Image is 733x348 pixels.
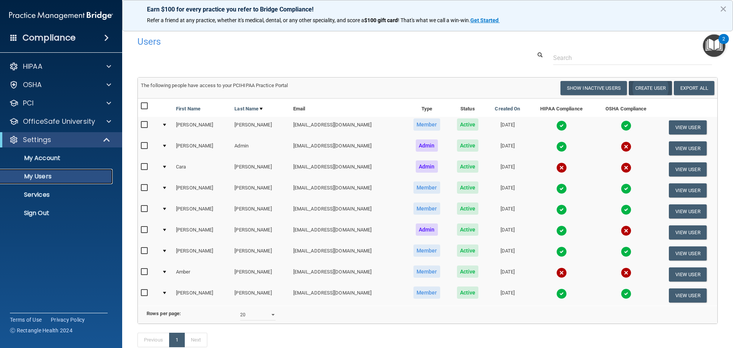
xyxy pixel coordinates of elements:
[290,285,405,306] td: [EMAIL_ADDRESS][DOMAIN_NAME]
[9,62,111,71] a: HIPAA
[556,246,567,257] img: tick.e7d51cea.svg
[290,99,405,117] th: Email
[556,120,567,131] img: tick.e7d51cea.svg
[621,120,631,131] img: tick.e7d51cea.svg
[560,81,627,95] button: Show Inactive Users
[173,243,231,264] td: [PERSON_NAME]
[9,99,111,108] a: PCI
[457,286,479,299] span: Active
[9,80,111,89] a: OSHA
[457,244,479,257] span: Active
[290,138,405,159] td: [EMAIL_ADDRESS][DOMAIN_NAME]
[5,191,109,199] p: Services
[457,160,479,173] span: Active
[290,159,405,180] td: [EMAIL_ADDRESS][DOMAIN_NAME]
[23,80,42,89] p: OSHA
[703,34,725,57] button: Open Resource Center, 2 new notifications
[486,180,529,201] td: [DATE]
[470,17,499,23] strong: Get Started
[173,138,231,159] td: [PERSON_NAME]
[169,333,185,347] a: 1
[594,99,658,117] th: OSHA Compliance
[23,117,95,126] p: OfficeSafe University
[405,99,449,117] th: Type
[5,154,109,162] p: My Account
[413,118,440,131] span: Member
[231,180,290,201] td: [PERSON_NAME]
[556,225,567,236] img: tick.e7d51cea.svg
[23,135,51,144] p: Settings
[147,17,364,23] span: Refer a friend at any practice, whether it's medical, dental, or any other speciality, and score a
[556,267,567,278] img: cross.ca9f0e7f.svg
[231,117,290,138] td: [PERSON_NAME]
[621,246,631,257] img: tick.e7d51cea.svg
[486,138,529,159] td: [DATE]
[173,264,231,285] td: Amber
[486,201,529,222] td: [DATE]
[669,225,707,240] button: View User
[51,316,85,324] a: Privacy Policy
[231,201,290,222] td: [PERSON_NAME]
[621,204,631,215] img: tick.e7d51cea.svg
[413,265,440,278] span: Member
[621,288,631,299] img: tick.e7d51cea.svg
[173,159,231,180] td: Cara
[669,162,707,176] button: View User
[231,285,290,306] td: [PERSON_NAME]
[137,333,170,347] a: Previous
[529,99,594,117] th: HIPAA Compliance
[364,17,398,23] strong: $100 gift card
[290,117,405,138] td: [EMAIL_ADDRESS][DOMAIN_NAME]
[290,243,405,264] td: [EMAIL_ADDRESS][DOMAIN_NAME]
[416,139,438,152] span: Admin
[23,62,42,71] p: HIPAA
[495,104,520,113] a: Created On
[669,204,707,219] button: View User
[556,204,567,215] img: tick.e7d51cea.svg
[722,39,725,49] div: 2
[231,138,290,159] td: Admin
[621,183,631,194] img: tick.e7d51cea.svg
[9,8,113,23] img: PMB logo
[9,117,111,126] a: OfficeSafe University
[486,222,529,243] td: [DATE]
[486,285,529,306] td: [DATE]
[23,32,76,43] h4: Compliance
[629,81,672,95] button: Create User
[173,201,231,222] td: [PERSON_NAME]
[234,104,263,113] a: Last Name
[413,286,440,299] span: Member
[413,181,440,194] span: Member
[137,37,471,47] h4: Users
[176,104,200,113] a: First Name
[457,265,479,278] span: Active
[621,162,631,173] img: cross.ca9f0e7f.svg
[231,222,290,243] td: [PERSON_NAME]
[720,3,727,15] button: Close
[290,264,405,285] td: [EMAIL_ADDRESS][DOMAIN_NAME]
[416,160,438,173] span: Admin
[10,316,42,324] a: Terms of Use
[290,201,405,222] td: [EMAIL_ADDRESS][DOMAIN_NAME]
[669,141,707,155] button: View User
[147,6,708,13] p: Earn $100 for every practice you refer to Bridge Compliance!
[470,17,500,23] a: Get Started
[486,264,529,285] td: [DATE]
[398,17,470,23] span: ! That's what we call a win-win.
[184,333,207,347] a: Next
[556,183,567,194] img: tick.e7d51cea.svg
[5,209,109,217] p: Sign Out
[416,223,438,236] span: Admin
[231,159,290,180] td: [PERSON_NAME]
[173,117,231,138] td: [PERSON_NAME]
[457,139,479,152] span: Active
[9,135,111,144] a: Settings
[5,173,109,180] p: My Users
[674,81,714,95] a: Export All
[231,243,290,264] td: [PERSON_NAME]
[413,202,440,215] span: Member
[486,159,529,180] td: [DATE]
[173,285,231,306] td: [PERSON_NAME]
[669,267,707,282] button: View User
[290,180,405,201] td: [EMAIL_ADDRESS][DOMAIN_NAME]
